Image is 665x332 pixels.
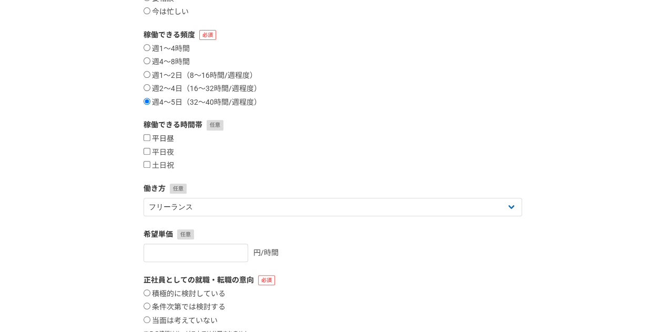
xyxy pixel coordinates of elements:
label: 週1〜2日（8〜16時間/週程度） [144,71,257,81]
label: 稼働できる時間帯 [144,119,522,130]
label: 今は忙しい [144,7,189,17]
label: 週1〜4時間 [144,44,190,54]
input: 週4〜8時間 [144,57,150,64]
input: 当面は考えていない [144,316,150,323]
input: 平日昼 [144,134,150,141]
input: 今は忙しい [144,7,150,14]
label: 積極的に検討している [144,289,226,299]
label: 平日夜 [144,148,174,157]
label: 当面は考えていない [144,316,218,326]
input: 週1〜2日（8〜16時間/週程度） [144,71,150,78]
label: 条件次第では検討する [144,303,226,312]
input: 週1〜4時間 [144,44,150,51]
label: 働き方 [144,183,522,194]
input: 積極的に検討している [144,289,150,296]
input: 週2〜4日（16〜32時間/週程度） [144,84,150,91]
label: 稼働できる頻度 [144,29,522,41]
label: 週4〜8時間 [144,57,190,67]
input: 条件次第では検討する [144,303,150,309]
label: 週4〜5日（32〜40時間/週程度） [144,98,261,107]
input: 週4〜5日（32〜40時間/週程度） [144,98,150,105]
label: 平日昼 [144,134,174,144]
input: 平日夜 [144,148,150,155]
label: 希望単価 [144,229,522,240]
label: 週2〜4日（16〜32時間/週程度） [144,84,261,94]
span: 円/時間 [253,248,279,257]
input: 土日祝 [144,161,150,168]
label: 正社員としての就職・転職の意向 [144,275,522,286]
label: 土日祝 [144,161,174,170]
